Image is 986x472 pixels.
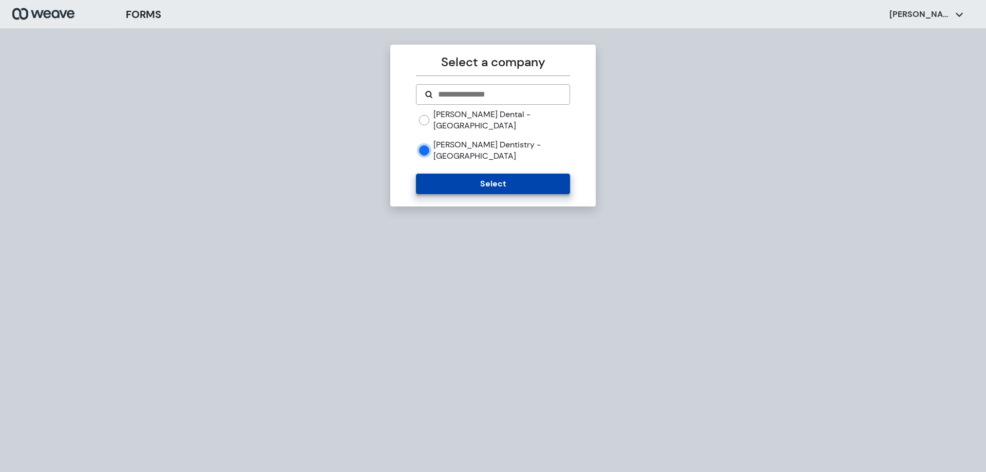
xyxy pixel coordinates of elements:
[126,7,161,22] h3: FORMS
[416,53,570,71] p: Select a company
[416,174,570,194] button: Select
[433,109,570,131] label: [PERSON_NAME] Dental - [GEOGRAPHIC_DATA]
[889,9,951,20] p: [PERSON_NAME]
[437,88,561,101] input: Search
[433,139,570,161] label: [PERSON_NAME] Dentistry - [GEOGRAPHIC_DATA]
